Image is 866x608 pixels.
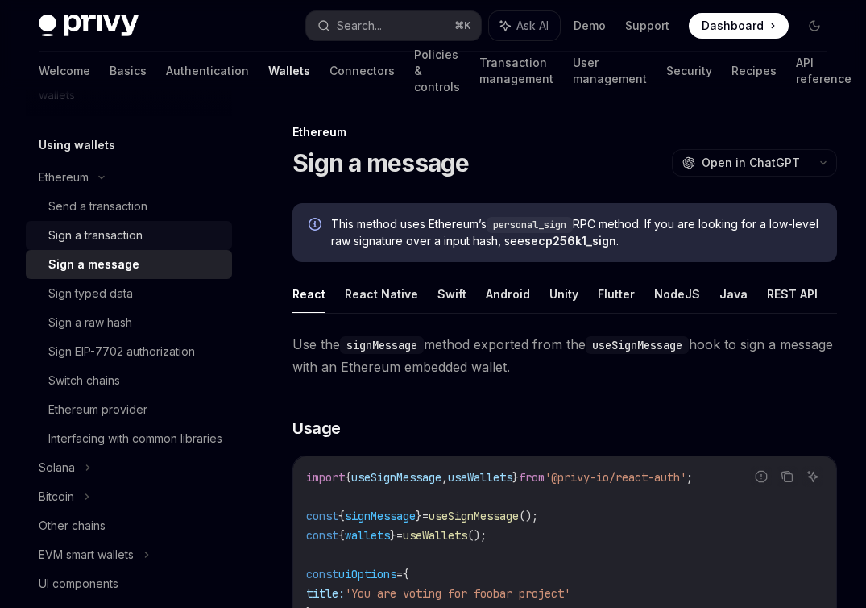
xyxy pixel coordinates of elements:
span: { [403,567,409,581]
a: API reference [796,52,851,90]
button: Ask AI [802,466,823,487]
span: const [306,567,338,581]
button: NodeJS [654,275,700,313]
button: Report incorrect code [751,466,772,487]
span: { [338,528,345,543]
a: Recipes [731,52,777,90]
span: This method uses Ethereum’s RPC method. If you are looking for a low-level raw signature over a i... [331,216,821,249]
a: Send a transaction [26,192,232,221]
a: Wallets [268,52,310,90]
div: Sign a message [48,255,139,274]
span: , [441,470,448,485]
img: dark logo [39,15,139,37]
code: signMessage [340,336,424,354]
a: Sign typed data [26,279,232,308]
div: UI components [39,574,118,593]
a: Switch chains [26,366,232,395]
h1: Sign a message [292,148,470,177]
span: import [306,470,345,485]
span: useSignMessage [351,470,441,485]
span: useWallets [403,528,467,543]
span: const [306,528,338,543]
span: title: [306,586,345,601]
span: wallets [345,528,390,543]
div: Send a transaction [48,197,147,216]
button: Toggle dark mode [802,13,827,39]
div: Search... [337,16,382,35]
span: Dashboard [702,18,764,34]
span: const [306,509,338,523]
button: Search...⌘K [306,11,482,40]
a: Sign a message [26,250,232,279]
span: = [422,509,429,523]
span: Use the method exported from the hook to sign a message with an Ethereum embedded wallet. [292,333,837,378]
a: secp256k1_sign [524,234,616,248]
code: personal_sign [487,217,573,233]
div: Sign a raw hash [48,313,132,332]
a: Connectors [329,52,395,90]
div: Ethereum [39,168,89,187]
a: Sign a transaction [26,221,232,250]
span: signMessage [345,509,416,523]
span: } [416,509,422,523]
span: Ask AI [516,18,549,34]
div: Sign EIP-7702 authorization [48,342,195,361]
span: } [390,528,396,543]
div: EVM smart wallets [39,545,134,564]
a: Transaction management [479,52,553,90]
a: Policies & controls [414,52,460,90]
code: useSignMessage [586,336,689,354]
button: Copy the contents from the code block [777,466,798,487]
span: Usage [292,417,341,439]
div: Sign typed data [48,284,133,303]
span: ⌘ K [454,19,471,32]
button: Java [719,275,748,313]
button: REST API [767,275,818,313]
span: from [519,470,545,485]
span: ; [686,470,693,485]
div: Sign a transaction [48,226,143,245]
button: Flutter [598,275,635,313]
span: useSignMessage [429,509,519,523]
button: React Native [345,275,418,313]
a: User management [573,52,647,90]
a: Interfacing with common libraries [26,424,232,453]
a: Demo [574,18,606,34]
div: Solana [39,458,75,477]
div: Ethereum [292,124,837,140]
span: useWallets [448,470,512,485]
span: '@privy-io/react-auth' [545,470,686,485]
span: (); [519,509,538,523]
button: Unity [549,275,578,313]
a: Dashboard [689,13,789,39]
a: Basics [110,52,147,90]
button: Android [486,275,530,313]
a: Sign EIP-7702 authorization [26,337,232,366]
a: Other chains [26,511,232,540]
div: Bitcoin [39,487,74,506]
svg: Info [309,218,325,234]
button: Open in ChatGPT [672,149,810,177]
span: { [338,509,345,523]
span: = [396,528,403,543]
a: Security [666,52,712,90]
span: Open in ChatGPT [702,155,800,171]
span: (); [467,528,487,543]
span: { [345,470,351,485]
span: 'You are voting for foobar project' [345,586,570,601]
span: uiOptions [338,567,396,581]
span: = [396,567,403,581]
span: } [512,470,519,485]
div: Interfacing with common libraries [48,429,222,448]
div: Other chains [39,516,106,535]
a: Authentication [166,52,249,90]
a: Welcome [39,52,90,90]
h5: Using wallets [39,135,115,155]
button: Swift [437,275,466,313]
div: Ethereum provider [48,400,147,419]
a: Ethereum provider [26,395,232,424]
button: Ask AI [489,11,560,40]
div: Switch chains [48,371,120,390]
a: Sign a raw hash [26,308,232,337]
button: React [292,275,325,313]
